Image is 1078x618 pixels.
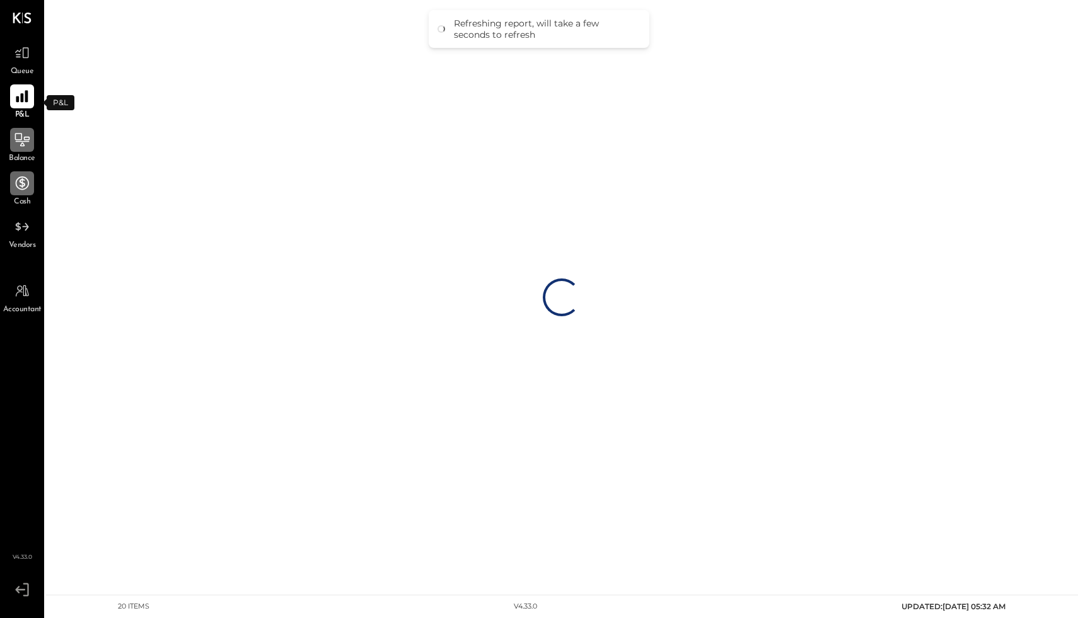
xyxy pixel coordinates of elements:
span: Queue [11,66,34,77]
div: v 4.33.0 [514,602,537,612]
span: UPDATED: [DATE] 05:32 AM [901,602,1006,611]
div: 20 items [118,602,149,612]
span: Vendors [9,240,36,251]
span: Accountant [3,304,42,316]
a: Balance [1,128,43,164]
span: Cash [14,197,30,208]
div: Refreshing report, will take a few seconds to refresh [454,18,637,40]
a: Cash [1,171,43,208]
a: Queue [1,41,43,77]
a: Vendors [1,215,43,251]
span: Balance [9,153,35,164]
a: P&L [1,84,43,121]
span: P&L [15,110,30,121]
div: P&L [47,95,74,110]
a: Accountant [1,279,43,316]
